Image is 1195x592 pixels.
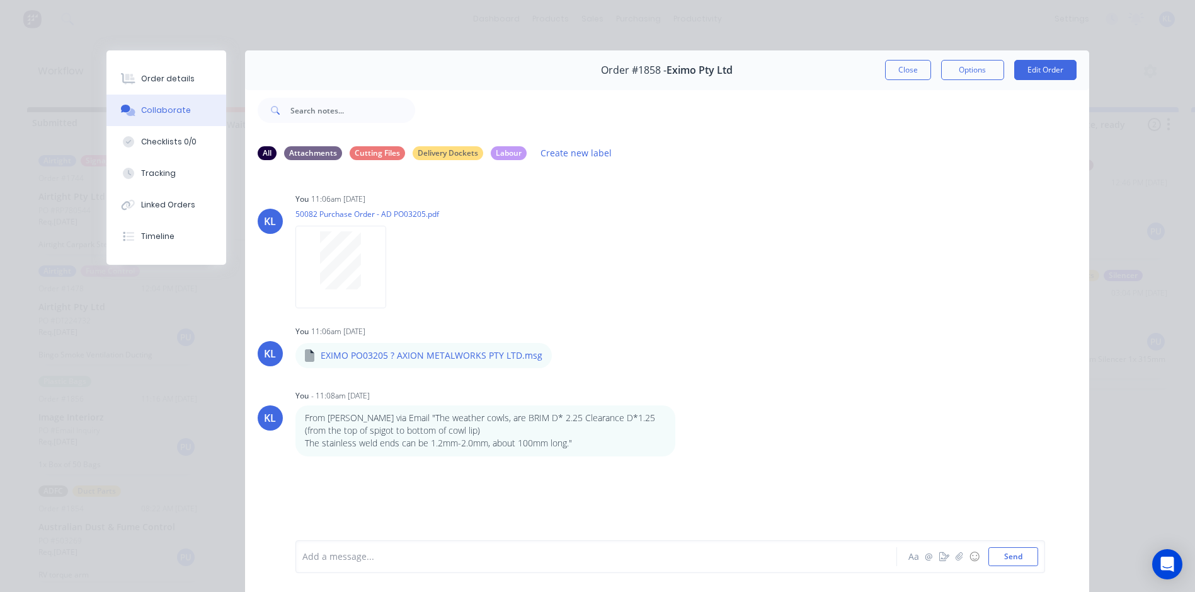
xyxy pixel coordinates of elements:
div: Open Intercom Messenger [1152,549,1182,579]
button: Collaborate [106,95,226,126]
span: Order #1858 - [601,64,666,76]
button: Tracking [106,158,226,189]
p: From [PERSON_NAME] via Email "The weather cowls, are BRIM D* 2.25 Clearance D*1.25 (from the top ... [305,412,666,438]
button: Timeline [106,221,226,252]
span: Eximo Pty Ltd [666,64,733,76]
div: Order details [141,73,195,84]
p: EXIMO PO03205 ? AXION METALWORKS PTY LTD.msg [321,349,542,362]
button: Send [988,547,1038,566]
div: Labour [491,146,527,160]
div: You [295,390,309,402]
div: 11:06am [DATE] [311,194,365,205]
button: @ [922,549,937,564]
button: ☺ [967,549,982,564]
div: Tracking [141,168,176,179]
input: Search notes... [290,98,415,123]
button: Create new label [534,144,619,161]
p: The stainless weld ends can be 1.2mm-2.0mm, about 100mm long." [305,437,666,450]
div: Timeline [141,231,174,242]
div: Linked Orders [141,199,195,211]
div: 11:06am [DATE] [311,326,365,337]
p: 50082 Purchase Order - AD PO03205.pdf [295,209,439,219]
div: Cutting Files [350,146,405,160]
button: Order details [106,63,226,95]
button: Edit Order [1014,60,1077,80]
div: You [295,326,309,337]
button: Linked Orders [106,189,226,221]
div: Delivery Dockets [413,146,483,160]
div: You [295,194,309,205]
button: Options [941,60,1004,80]
div: Checklists 0/0 [141,136,197,148]
div: All [258,146,277,160]
div: KL [264,410,276,426]
button: Aa [906,549,922,564]
div: Collaborate [141,105,191,116]
button: Close [885,60,931,80]
div: KL [264,346,276,361]
div: - 11:08am [DATE] [311,390,370,402]
div: KL [264,214,276,229]
div: Attachments [284,146,342,160]
button: Checklists 0/0 [106,126,226,158]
